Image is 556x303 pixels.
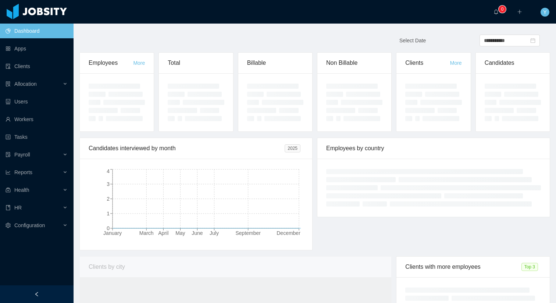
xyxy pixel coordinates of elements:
tspan: March [139,230,154,236]
div: Clients with more employees [405,257,521,277]
span: Health [14,187,29,193]
span: Payroll [14,152,30,158]
i: icon: medicine-box [6,187,11,193]
div: Non Billable [326,53,382,73]
i: icon: plus [517,9,522,14]
div: Clients [405,53,450,73]
span: Allocation [14,81,37,87]
a: More [133,60,145,66]
tspan: January [103,230,122,236]
tspan: 4 [107,168,110,174]
tspan: June [192,230,203,236]
div: Candidates [485,53,541,73]
a: icon: auditClients [6,59,68,74]
tspan: 0 [107,225,110,231]
tspan: December [277,230,300,236]
a: icon: userWorkers [6,112,68,127]
a: More [450,60,462,66]
a: icon: pie-chartDashboard [6,24,68,38]
span: Select Date [399,38,426,43]
span: 2025 [285,144,300,152]
span: Y [543,8,546,17]
span: Configuration [14,222,45,228]
span: Reports [14,169,32,175]
i: icon: setting [6,223,11,228]
span: Top 3 [521,263,538,271]
tspan: July [210,230,219,236]
tspan: September [235,230,261,236]
span: HR [14,205,22,211]
a: icon: appstoreApps [6,41,68,56]
div: Total [168,53,224,73]
i: icon: line-chart [6,170,11,175]
tspan: May [175,230,185,236]
i: icon: calendar [530,38,535,43]
div: Employees by country [326,138,541,159]
div: Employees [89,53,133,73]
i: icon: bell [493,9,499,14]
i: icon: file-protect [6,152,11,157]
div: Billable [247,53,303,73]
tspan: 1 [107,211,110,216]
i: icon: solution [6,81,11,87]
tspan: April [158,230,168,236]
a: icon: profileTasks [6,130,68,144]
tspan: 2 [107,196,110,202]
sup: 0 [499,6,506,13]
i: icon: book [6,205,11,210]
div: Candidates interviewed by month [89,138,285,159]
tspan: 3 [107,181,110,187]
a: icon: robotUsers [6,94,68,109]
